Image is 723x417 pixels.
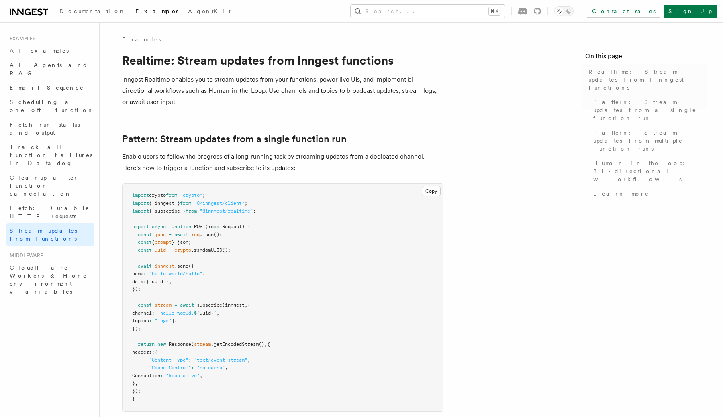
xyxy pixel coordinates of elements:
[132,310,152,316] span: channel
[6,35,35,42] span: Examples
[132,279,143,284] span: data
[174,263,188,269] span: .send
[242,224,250,229] span: ) {
[152,239,155,245] span: {
[149,208,186,214] span: { subscribe }
[194,310,200,316] span: ${
[6,95,94,117] a: Scheduling a one-off function
[135,380,138,386] span: ,
[166,373,200,378] span: "keep-alive"
[191,365,194,370] span: :
[267,341,270,347] span: {
[152,349,155,355] span: :
[122,133,347,145] a: Pattern: Stream updates from a single function run
[10,144,92,166] span: Track all function failures in Datadog
[132,388,141,394] span: });
[222,302,245,308] span: (inngest
[247,357,250,363] span: ,
[180,192,202,198] span: "crypto"
[135,8,178,14] span: Examples
[169,224,191,229] span: function
[6,201,94,223] a: Fetch: Durable HTTP requests
[138,302,152,308] span: const
[169,341,191,347] span: Response
[554,6,574,16] button: Toggle dark mode
[59,8,126,14] span: Documentation
[152,310,155,316] span: :
[197,365,225,370] span: "no-cache"
[146,279,169,284] span: { uuid }
[122,53,443,67] h1: Realtime: Stream updates from Inngest functions
[155,263,174,269] span: inngest
[211,310,214,316] span: }
[200,373,202,378] span: ,
[55,2,131,22] a: Documentation
[200,232,214,237] span: .json
[6,252,43,259] span: Middleware
[172,239,174,245] span: }
[191,341,194,347] span: (
[10,121,80,136] span: Fetch run status and output
[132,396,135,402] span: }
[264,341,267,347] span: ,
[6,170,94,201] a: Cleanup after function cancellation
[188,263,194,269] span: ({
[131,2,183,22] a: Examples
[245,302,247,308] span: ,
[138,341,155,347] span: return
[149,365,191,370] span: "Cache-Control"
[174,239,177,245] span: =
[174,247,191,253] span: crypto
[180,302,194,308] span: await
[132,224,149,229] span: export
[132,373,160,378] span: Connection
[6,43,94,58] a: All examples
[122,35,161,43] a: Examples
[214,310,216,316] span: `
[664,5,717,18] a: Sign Up
[155,302,172,308] span: stream
[585,51,707,64] h4: On this page
[6,58,94,80] a: AI Agents and RAG
[6,80,94,95] a: Email Sequence
[6,223,94,246] a: Stream updates from functions
[172,318,174,323] span: ]
[214,232,222,237] span: ();
[155,349,157,355] span: {
[194,341,211,347] span: stream
[188,8,231,14] span: AgentKit
[10,47,69,54] span: All examples
[351,5,505,18] button: Search...⌘K
[10,62,88,76] span: AI Agents and RAG
[259,341,264,347] span: ()
[200,310,211,316] span: uuid
[585,64,707,95] a: Realtime: Stream updates from Inngest functions
[590,186,707,201] a: Learn more
[202,271,205,276] span: ,
[593,159,707,183] span: Human in the loop: Bi-directional workflows
[194,224,205,229] span: POST
[590,156,707,186] a: Human in the loop: Bi-directional workflows
[489,7,500,15] kbd: ⌘K
[191,232,200,237] span: req
[166,192,177,198] span: from
[205,224,216,229] span: (req
[122,74,443,108] p: Inngest Realtime enables you to stream updates from your functions, power live UIs, and implement...
[169,232,172,237] span: =
[143,271,146,276] span: :
[155,247,166,253] span: uuid
[188,357,191,363] span: :
[132,192,149,198] span: import
[174,232,188,237] span: await
[6,140,94,170] a: Track all function failures in Datadog
[222,224,242,229] span: Request
[152,224,166,229] span: async
[588,67,707,92] span: Realtime: Stream updates from Inngest functions
[169,247,172,253] span: =
[10,205,90,219] span: Fetch: Durable HTTP requests
[180,200,191,206] span: from
[152,318,155,323] span: [
[194,357,247,363] span: "text/event-stream"
[10,227,77,242] span: Stream updates from functions
[132,286,141,292] span: });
